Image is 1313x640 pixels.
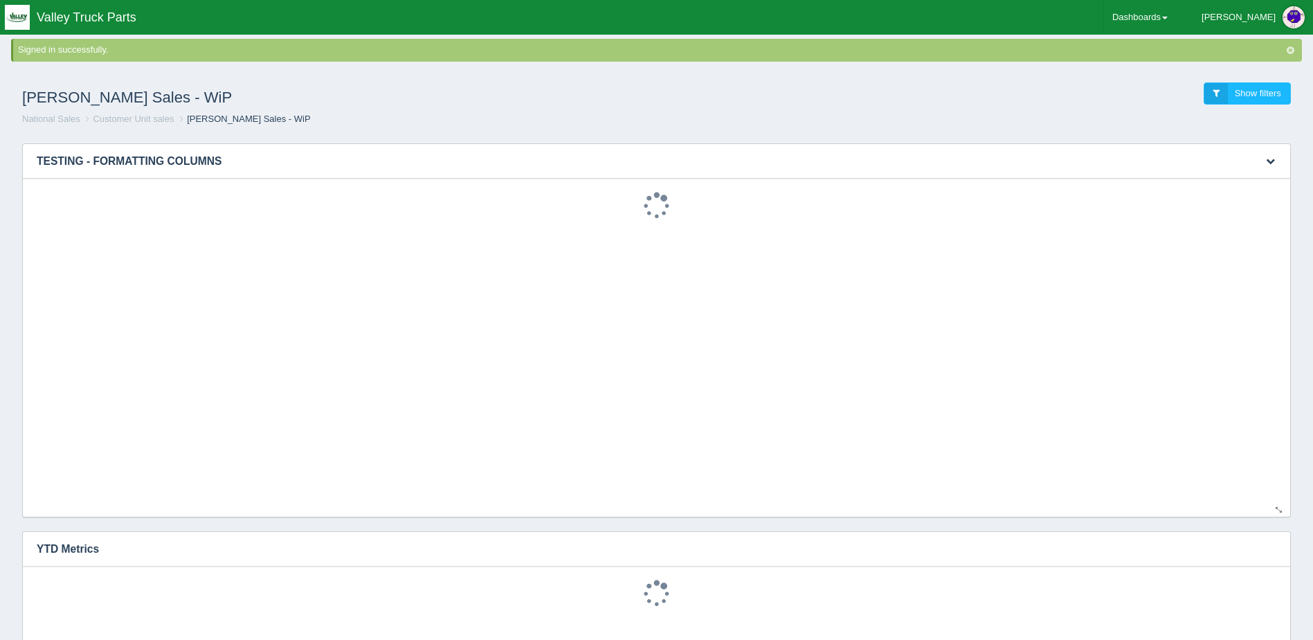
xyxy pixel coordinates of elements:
span: Show filters [1235,88,1281,98]
a: National Sales [22,114,80,124]
span: Valley Truck Parts [37,10,136,24]
img: q1blfpkbivjhsugxdrfq.png [5,5,30,30]
h1: [PERSON_NAME] Sales - WiP [22,82,657,113]
h3: TESTING - FORMATTING COLUMNS [23,144,1248,179]
li: [PERSON_NAME] Sales - WiP [176,113,310,126]
a: Customer Unit sales [93,114,174,124]
div: Signed in successfully. [18,44,1299,57]
img: Profile Picture [1283,6,1305,28]
a: Show filters [1204,82,1291,105]
h3: YTD Metrics [23,532,1269,567]
div: [PERSON_NAME] [1202,3,1276,31]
